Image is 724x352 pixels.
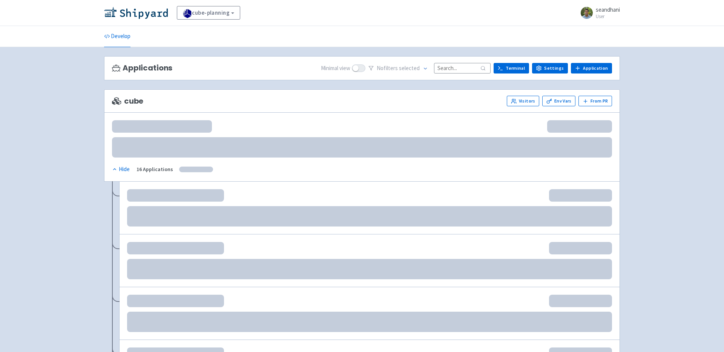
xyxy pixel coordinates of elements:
img: Shipyard logo [104,7,168,19]
a: seandhani User [576,7,620,19]
a: Develop [104,26,130,47]
a: cube-planning [177,6,240,20]
div: 16 Applications [137,165,173,174]
span: seandhani [596,6,620,13]
span: selected [399,64,420,72]
span: Minimal view [321,64,350,73]
small: User [596,14,620,19]
input: Search... [434,63,491,73]
a: Application [571,63,612,73]
a: Terminal [494,63,529,73]
a: Visitors [507,96,539,106]
button: From PR [578,96,612,106]
a: Env Vars [542,96,575,106]
h3: Applications [112,64,172,72]
span: cube [112,97,143,106]
button: Hide [112,165,130,174]
a: Settings [532,63,568,73]
span: No filter s [377,64,420,73]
